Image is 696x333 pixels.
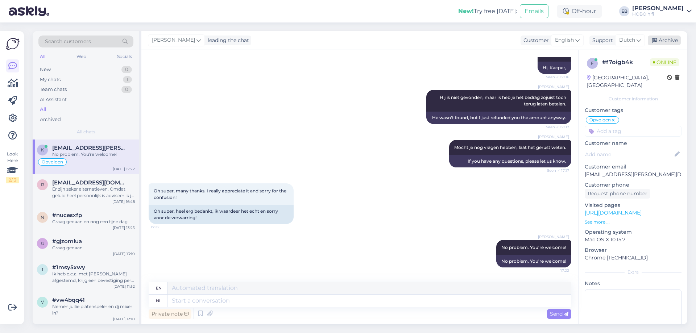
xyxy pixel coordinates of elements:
[587,74,667,89] div: [GEOGRAPHIC_DATA], [GEOGRAPHIC_DATA]
[538,134,569,140] span: [PERSON_NAME]
[52,218,135,225] div: Graag gedaan en nog een fijne dag.
[52,151,135,158] div: No problem. You're welcome!
[542,268,569,273] span: 17:22
[40,96,67,103] div: AI Assistant
[75,52,88,61] div: Web
[41,241,44,246] span: g
[52,179,128,186] span: rgroot.r@gmail.com
[585,150,673,158] input: Add name
[585,269,681,275] div: Extra
[52,297,85,303] span: #vw4bqq41
[156,295,162,307] div: nl
[113,284,135,289] div: [DATE] 11:52
[585,254,681,262] p: Chrome [TECHNICAL_ID]
[555,36,574,44] span: English
[149,205,294,224] div: Oh super, heel erg bedankt, ik waardeer het echt en sorry voor de verwarring!
[619,6,629,16] div: EB
[602,58,650,67] div: # f7oigb4k
[52,145,128,151] span: kacper.gorski@hotmail.co.uk
[52,271,135,284] div: Ik heb e.e.a. met [PERSON_NAME] afgestemd, krijg een bevestiging per mail. Dank, ik ben voorlopig...
[619,36,635,44] span: Dutch
[6,177,19,183] div: 2 / 3
[440,95,567,107] span: Hij is niet gevonden, maar ik heb je het bedrag zojuist toch terug laten betalen.
[41,215,44,220] span: n
[542,74,569,80] span: Seen ✓ 17:06
[45,38,91,45] span: Search customers
[426,112,571,124] div: He wasn't found, but I just refunded you the amount anyway.
[113,166,135,172] div: [DATE] 17:22
[121,86,132,93] div: 0
[585,228,681,236] p: Operating system
[550,311,568,317] span: Send
[585,189,650,199] div: Request phone number
[591,61,594,66] span: f
[632,11,684,17] div: HOBO hifi
[538,84,569,90] span: [PERSON_NAME]
[52,264,85,271] span: #1msy5xwy
[154,188,287,200] span: Oh super, many thanks, I really appreciate it and sorry for the confusion!
[40,86,67,93] div: Team chats
[585,209,642,216] a: [URL][DOMAIN_NAME]
[585,96,681,102] div: Customer information
[77,129,95,135] span: All chats
[458,8,474,14] b: New!
[52,303,135,316] div: Nemen jullie platenspeler en dj mixer in?
[152,36,195,44] span: [PERSON_NAME]
[585,219,681,225] p: See more ...
[6,37,20,51] img: Askly Logo
[40,106,46,113] div: All
[650,58,679,66] span: Online
[40,116,61,123] div: Archived
[557,5,602,18] div: Off-hour
[42,160,63,164] span: Opvolgen
[40,76,61,83] div: My chats
[648,36,681,45] div: Archive
[589,118,611,122] span: Opvolgen
[585,280,681,287] p: Notes
[585,126,681,137] input: Add a tag
[38,52,47,61] div: All
[52,186,135,199] div: Er zijn zeker alternatieven. Omdat geluid heel persoonlijk is adviseer ik je om een keer in 1 van...
[156,282,162,294] div: en
[585,201,681,209] p: Visited pages
[449,155,571,167] div: If you have any questions, please let us know.
[538,62,571,74] div: Hi, Kacper,
[542,168,569,173] span: Seen ✓ 17:17
[149,309,191,319] div: Private note
[41,147,44,153] span: k
[52,238,82,245] span: #gjzomlua
[585,181,681,189] p: Customer phone
[151,224,178,230] span: 17:22
[585,171,681,178] p: [EMAIL_ADDRESS][PERSON_NAME][DOMAIN_NAME]
[6,151,19,183] div: Look Here
[458,7,517,16] div: Try free [DATE]:
[42,267,43,272] span: 1
[632,5,692,17] a: [PERSON_NAME]HOBO hifi
[589,37,613,44] div: Support
[121,66,132,73] div: 0
[205,37,249,44] div: leading the chat
[542,124,569,130] span: Seen ✓ 17:07
[123,76,132,83] div: 1
[496,255,571,267] div: No problem. You're welcome!
[632,5,684,11] div: [PERSON_NAME]
[454,145,566,150] span: Mocht je nog vragen hebben, laat het gerust weten.
[585,236,681,243] p: Mac OS X 10.15.7
[113,251,135,257] div: [DATE] 13:10
[585,140,681,147] p: Customer name
[113,316,135,322] div: [DATE] 12:10
[41,299,44,305] span: v
[40,66,51,73] div: New
[585,107,681,114] p: Customer tags
[116,52,133,61] div: Socials
[585,163,681,171] p: Customer email
[521,37,549,44] div: Customer
[501,245,566,250] span: No problem. You're welcome!
[538,234,569,240] span: [PERSON_NAME]
[41,182,44,187] span: r
[52,212,82,218] span: #nucesxfp
[585,246,681,254] p: Browser
[52,245,135,251] div: Graag gedaan.
[112,199,135,204] div: [DATE] 16:48
[520,4,548,18] button: Emails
